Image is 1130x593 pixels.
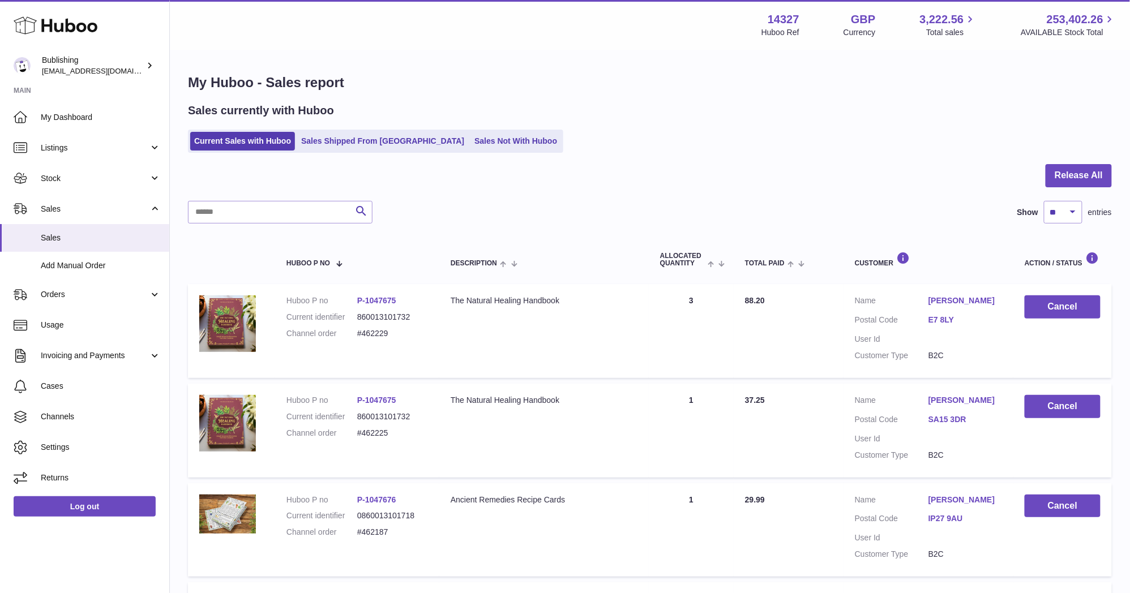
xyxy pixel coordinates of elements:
dt: Huboo P no [286,495,357,505]
a: 253,402.26 AVAILABLE Stock Total [1021,12,1116,38]
a: E7 8LY [928,315,1002,325]
dt: Current identifier [286,312,357,323]
a: Sales Shipped From [GEOGRAPHIC_DATA] [297,132,468,151]
dt: Channel order [286,328,357,339]
strong: GBP [851,12,875,27]
div: Customer [855,252,1002,267]
span: Description [451,260,497,267]
span: 88.20 [745,296,765,305]
span: 253,402.26 [1047,12,1103,27]
img: 1749741934.jpg [199,495,256,534]
div: The Natural Healing Handbook [451,395,637,406]
td: 1 [649,384,734,478]
button: Release All [1046,164,1112,187]
strong: 14327 [768,12,799,27]
span: Total sales [926,27,977,38]
dt: Name [855,495,928,508]
span: Stock [41,173,149,184]
div: Currency [844,27,876,38]
dt: Name [855,295,928,309]
span: Cases [41,381,161,392]
div: Huboo Ref [761,27,799,38]
td: 3 [649,284,734,378]
div: The Natural Healing Handbook [451,295,637,306]
span: 3,222.56 [920,12,964,27]
dt: Channel order [286,527,357,538]
span: [EMAIL_ADDRESS][DOMAIN_NAME] [42,66,166,75]
button: Cancel [1025,495,1101,518]
a: Log out [14,496,156,517]
span: 37.25 [745,396,765,405]
dd: B2C [928,549,1002,560]
span: entries [1088,207,1112,218]
span: ALLOCATED Quantity [660,252,705,267]
span: Orders [41,289,149,300]
dt: Name [855,395,928,409]
span: Add Manual Order [41,260,161,271]
dt: Customer Type [855,450,928,461]
dt: Current identifier [286,411,357,422]
dd: 860013101732 [357,411,428,422]
dt: Postal Code [855,513,928,527]
span: Listings [41,143,149,153]
img: 1749741825.png [199,395,256,452]
div: Action / Status [1025,252,1101,267]
a: IP27 9AU [928,513,1002,524]
dd: #462229 [357,328,428,339]
dd: B2C [928,450,1002,461]
a: Current Sales with Huboo [190,132,295,151]
dd: #462225 [357,428,428,439]
div: Ancient Remedies Recipe Cards [451,495,637,505]
a: Sales Not With Huboo [470,132,561,151]
a: P-1047675 [357,396,396,405]
a: 3,222.56 Total sales [920,12,977,38]
h2: Sales currently with Huboo [188,103,334,118]
dd: B2C [928,350,1002,361]
dt: Postal Code [855,414,928,428]
span: Huboo P no [286,260,330,267]
dt: User Id [855,532,928,543]
span: Settings [41,442,161,453]
span: AVAILABLE Stock Total [1021,27,1116,38]
a: [PERSON_NAME] [928,495,1002,505]
span: My Dashboard [41,112,161,123]
a: SA15 3DR [928,414,1002,425]
a: P-1047676 [357,495,396,504]
div: Bublishing [42,55,144,76]
dt: Huboo P no [286,295,357,306]
dt: Customer Type [855,549,928,560]
dd: 0860013101718 [357,510,428,521]
span: Invoicing and Payments [41,350,149,361]
span: Sales [41,233,161,243]
button: Cancel [1025,295,1101,319]
span: Sales [41,204,149,214]
dt: User Id [855,433,928,444]
td: 1 [649,483,734,577]
dt: Huboo P no [286,395,357,406]
img: maricar@bublishing.com [14,57,31,74]
a: P-1047675 [357,296,396,305]
a: [PERSON_NAME] [928,295,1002,306]
h1: My Huboo - Sales report [188,74,1112,92]
dt: Channel order [286,428,357,439]
label: Show [1017,207,1038,218]
span: Usage [41,320,161,330]
dt: Current identifier [286,510,357,521]
span: Returns [41,472,161,483]
span: Channels [41,411,161,422]
dt: Customer Type [855,350,928,361]
img: 1749741825.png [199,295,256,352]
span: 29.99 [745,495,765,504]
span: Total paid [745,260,785,267]
a: [PERSON_NAME] [928,395,1002,406]
dt: User Id [855,334,928,345]
button: Cancel [1025,395,1101,418]
dt: Postal Code [855,315,928,328]
dd: 860013101732 [357,312,428,323]
dd: #462187 [357,527,428,538]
